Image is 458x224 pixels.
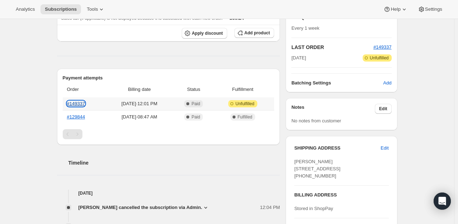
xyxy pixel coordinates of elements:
[379,77,396,89] button: Add
[294,206,333,211] span: Stored in ShopPay
[238,114,252,120] span: Fulfilled
[176,86,211,93] span: Status
[63,129,275,139] nav: Pagination
[234,28,274,38] button: Add product
[291,25,319,31] span: Every 1 week
[82,4,109,14] button: Tools
[375,104,392,114] button: Edit
[57,190,280,197] h4: [DATE]
[376,142,393,154] button: Edit
[67,101,85,106] a: #149337
[383,79,391,87] span: Add
[381,145,388,152] span: Edit
[191,114,200,120] span: Paid
[291,44,373,51] h2: LAST ORDER
[191,101,200,107] span: Paid
[45,6,77,12] span: Subscriptions
[425,6,442,12] span: Settings
[370,55,389,61] span: Unfulfilled
[63,74,275,82] h2: Payment attempts
[87,6,98,12] span: Tools
[16,6,35,12] span: Analytics
[68,159,280,166] h2: Timeline
[294,191,388,199] h3: BILLING ADDRESS
[192,30,223,36] span: Apply discount
[260,204,280,211] span: 12:04 PM
[244,30,270,36] span: Add product
[414,4,447,14] button: Settings
[294,145,381,152] h3: SHIPPING ADDRESS
[40,4,81,14] button: Subscriptions
[67,114,85,120] a: #129844
[78,204,202,211] span: [PERSON_NAME] cancelled the subscription via Admin.
[107,113,172,121] span: [DATE] · 08:47 AM
[182,28,227,39] button: Apply discount
[107,100,172,107] span: [DATE] · 12:01 PM
[235,101,254,107] span: Unfulfilled
[294,159,340,179] span: [PERSON_NAME] [STREET_ADDRESS] [PHONE_NUMBER]
[291,118,341,123] span: No notes from customer
[379,4,412,14] button: Help
[379,106,387,112] span: Edit
[11,4,39,14] button: Analytics
[107,86,172,93] span: Billing date
[291,79,383,87] h6: Batching Settings
[215,86,270,93] span: Fulfillment
[373,44,392,50] a: #149337
[391,6,400,12] span: Help
[63,82,105,97] th: Order
[434,193,451,210] div: Open Intercom Messenger
[78,204,210,211] button: [PERSON_NAME] cancelled the subscription via Admin.
[291,104,375,114] h3: Notes
[373,44,392,51] button: #149337
[291,54,306,62] span: [DATE]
